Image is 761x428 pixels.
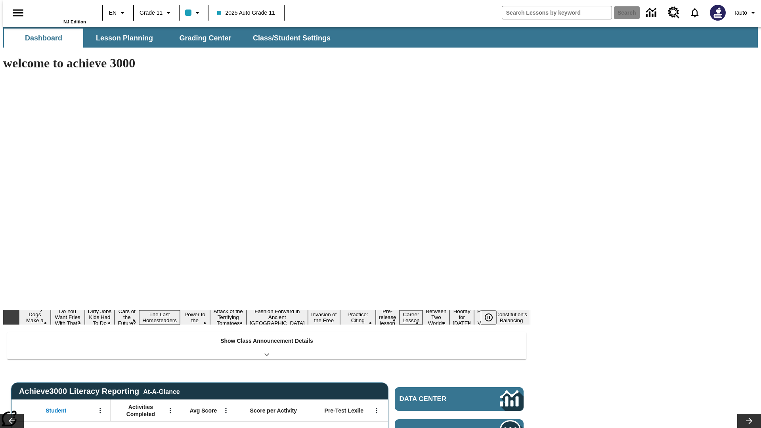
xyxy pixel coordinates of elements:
button: Select a new avatar [705,2,730,23]
button: Grade: Grade 11, Select a grade [136,6,176,20]
a: Data Center [641,2,663,24]
button: Lesson Planning [85,29,164,48]
a: Home [34,4,86,19]
span: Student [46,407,66,414]
span: Lesson Planning [96,34,153,43]
button: Slide 5 The Last Homesteaders [139,310,180,325]
a: Notifications [685,2,705,23]
button: Lesson carousel, Next [737,414,761,428]
button: Slide 15 Point of View [474,307,492,327]
button: Slide 16 The Constitution's Balancing Act [492,304,530,331]
button: Grading Center [166,29,245,48]
div: Home [34,3,86,24]
button: Slide 14 Hooray for Constitution Day! [449,307,474,327]
div: Pause [481,310,505,325]
button: Class/Student Settings [247,29,337,48]
span: Achieve3000 Literacy Reporting [19,387,180,396]
button: Class color is light blue. Change class color [182,6,205,20]
button: Open Menu [220,405,232,417]
button: Slide 7 Attack of the Terrifying Tomatoes [210,307,247,327]
h1: welcome to achieve 3000 [3,56,530,71]
p: Show Class Announcement Details [220,337,313,345]
span: Avg Score [189,407,217,414]
button: Dashboard [4,29,83,48]
button: Slide 10 Mixed Practice: Citing Evidence [340,304,376,331]
span: EN [109,9,117,17]
span: NJ Edition [63,19,86,24]
span: 2025 Auto Grade 11 [217,9,275,17]
div: SubNavbar [3,27,758,48]
a: Data Center [395,387,524,411]
span: Tauto [734,9,747,17]
a: Resource Center, Will open in new tab [663,2,685,23]
div: Show Class Announcement Details [7,332,526,359]
button: Pause [481,310,497,325]
button: Slide 6 Solar Power to the People [180,304,210,331]
button: Language: EN, Select a language [105,6,131,20]
span: Class/Student Settings [253,34,331,43]
button: Slide 3 Dirty Jobs Kids Had To Do [85,307,115,327]
div: At-A-Glance [143,387,180,396]
button: Open Menu [94,405,106,417]
button: Slide 1 Diving Dogs Make a Splash [19,304,51,331]
div: SubNavbar [3,29,338,48]
input: search field [502,6,612,19]
button: Slide 8 Fashion Forward in Ancient Rome [247,307,308,327]
span: Score per Activity [250,407,297,414]
span: Dashboard [25,34,62,43]
button: Slide 9 The Invasion of the Free CD [308,304,340,331]
button: Slide 4 Cars of the Future? [115,307,139,327]
span: Activities Completed [115,403,167,418]
span: Grade 11 [140,9,163,17]
button: Open side menu [6,1,30,25]
span: Data Center [400,395,474,403]
span: Pre-Test Lexile [325,407,364,414]
button: Slide 2 Do You Want Fries With That? [51,307,85,327]
button: Profile/Settings [730,6,761,20]
button: Open Menu [371,405,382,417]
img: Avatar [710,5,726,21]
span: Grading Center [179,34,231,43]
button: Slide 12 Career Lesson [400,310,423,325]
button: Slide 13 Between Two Worlds [423,307,449,327]
button: Slide 11 Pre-release lesson [376,307,400,327]
button: Open Menu [164,405,176,417]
